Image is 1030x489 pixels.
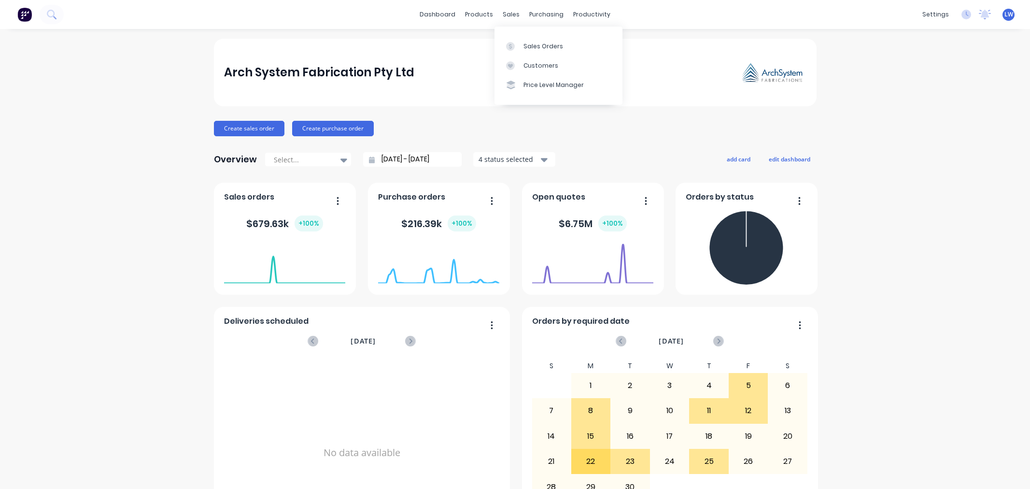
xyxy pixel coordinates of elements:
span: Orders by status [686,191,754,203]
div: S [532,359,571,373]
img: Factory [17,7,32,22]
div: 25 [690,449,728,474]
div: T [610,359,650,373]
div: 11 [690,399,728,423]
a: Sales Orders [494,36,622,56]
div: purchasing [524,7,568,22]
div: Overview [214,150,257,169]
div: + 100 % [598,216,627,231]
div: 27 [768,449,807,474]
div: 18 [690,424,728,448]
div: 16 [611,424,649,448]
a: Customers [494,56,622,75]
span: Open quotes [532,191,585,203]
div: Sales Orders [523,42,563,51]
div: S [768,359,807,373]
div: $ 6.75M [559,216,627,231]
div: 5 [729,374,768,398]
div: 26 [729,449,768,474]
div: 4 status selected [479,154,539,164]
div: Price Level Manager [523,81,584,89]
div: 8 [572,399,610,423]
div: 15 [572,424,610,448]
div: 21 [532,449,571,474]
span: [DATE] [351,336,376,346]
div: 7 [532,399,571,423]
div: + 100 % [295,216,323,231]
button: Create sales order [214,121,284,136]
div: 12 [729,399,768,423]
span: LW [1004,10,1013,19]
button: Create purchase order [292,121,374,136]
div: 23 [611,449,649,474]
div: 6 [768,374,807,398]
span: [DATE] [659,336,684,346]
span: Purchase orders [378,191,445,203]
div: 20 [768,424,807,448]
div: 19 [729,424,768,448]
div: 10 [650,399,689,423]
div: 9 [611,399,649,423]
div: T [689,359,729,373]
div: settings [917,7,954,22]
div: 2 [611,374,649,398]
span: Sales orders [224,191,274,203]
div: $ 679.63k [246,216,323,231]
div: W [650,359,690,373]
div: 14 [532,424,571,448]
a: dashboard [415,7,460,22]
button: edit dashboard [762,153,817,165]
div: 22 [572,449,610,474]
div: Customers [523,61,558,70]
div: F [729,359,768,373]
button: 4 status selected [473,152,555,167]
div: + 100 % [448,216,476,231]
span: Orders by required date [532,316,630,327]
div: 3 [650,374,689,398]
div: 13 [768,399,807,423]
img: Arch System Fabrication Pty Ltd [738,60,806,86]
a: Price Level Manager [494,75,622,95]
div: products [460,7,498,22]
button: add card [720,153,757,165]
div: productivity [568,7,615,22]
div: 4 [690,374,728,398]
div: M [571,359,611,373]
div: 24 [650,449,689,474]
div: 17 [650,424,689,448]
div: Arch System Fabrication Pty Ltd [224,63,414,82]
div: 1 [572,374,610,398]
div: $ 216.39k [401,216,476,231]
div: sales [498,7,524,22]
